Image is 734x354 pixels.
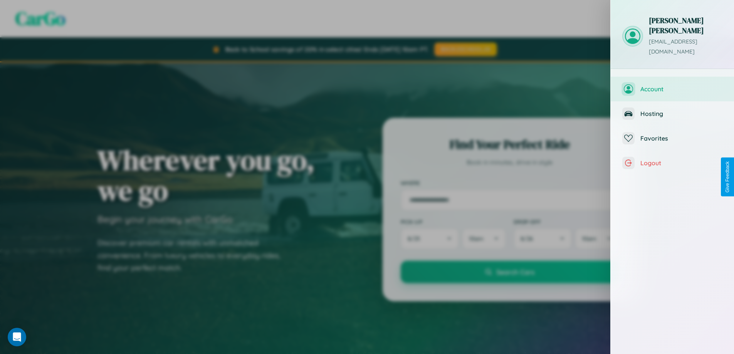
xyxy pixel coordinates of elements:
button: Account [611,77,734,101]
p: [EMAIL_ADDRESS][DOMAIN_NAME] [649,37,722,57]
span: Favorites [640,134,722,142]
h3: [PERSON_NAME] [PERSON_NAME] [649,15,722,35]
span: Account [640,85,722,93]
div: Give Feedback [725,161,730,193]
span: Logout [640,159,722,167]
button: Logout [611,151,734,175]
div: Open Intercom Messenger [8,328,26,346]
button: Hosting [611,101,734,126]
span: Hosting [640,110,722,117]
button: Favorites [611,126,734,151]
